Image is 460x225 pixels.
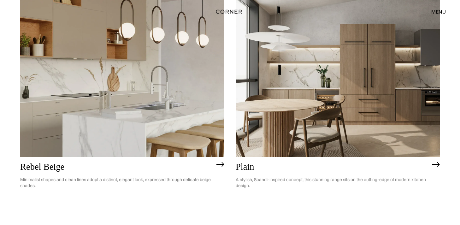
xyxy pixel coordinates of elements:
[236,172,429,193] p: A stylish, Scandi-inspired concept, this stunning range sits on the cutting-edge of modern kitche...
[236,162,429,172] h2: Plain
[213,8,247,16] a: home
[20,172,213,193] p: Minimalist shapes and clean lines adopt a distinct, elegant look, expressed through delicate beig...
[20,162,213,172] h2: Rebel Beige
[425,6,446,17] div: menu
[431,9,446,14] div: menu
